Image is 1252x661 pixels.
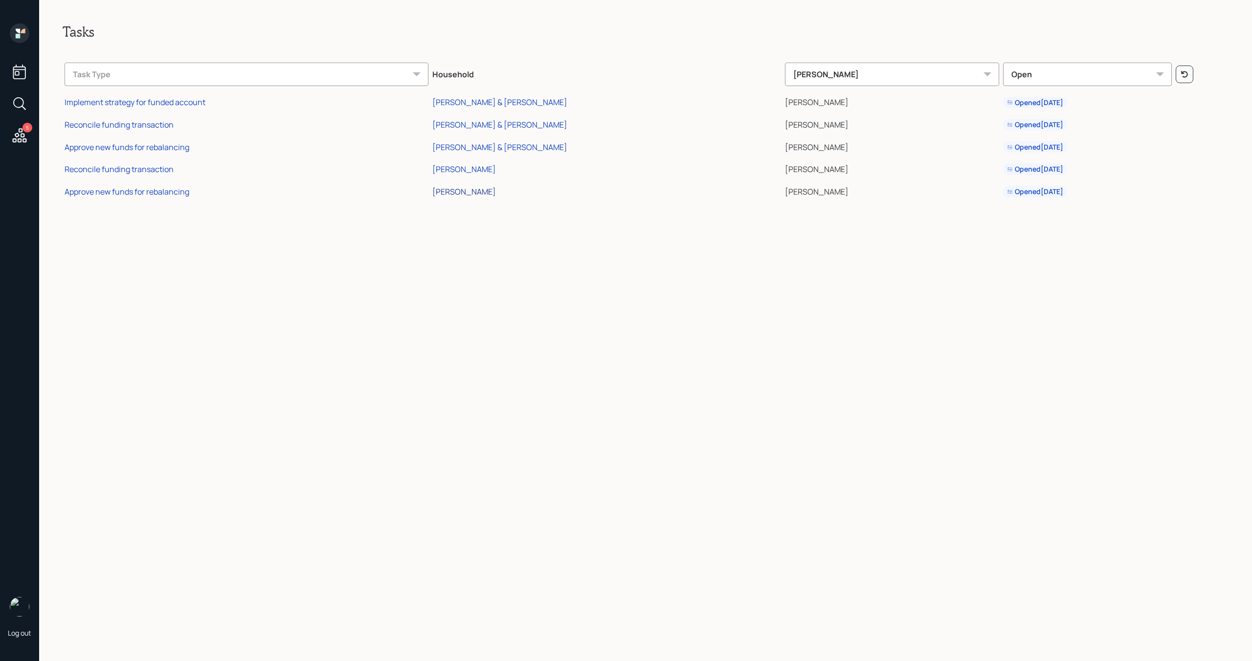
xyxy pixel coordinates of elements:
div: Opened [DATE] [1007,142,1063,152]
td: [PERSON_NAME] [783,112,1002,134]
td: [PERSON_NAME] [783,90,1002,112]
img: michael-russo-headshot.png [10,597,29,617]
div: 5 [22,123,32,132]
div: [PERSON_NAME] & [PERSON_NAME] [432,142,567,153]
th: Household [430,56,783,90]
div: Approve new funds for rebalancing [65,142,189,153]
td: [PERSON_NAME] [783,179,1002,201]
div: Task Type [65,63,428,86]
div: Open [1003,63,1172,86]
div: Opened [DATE] [1007,187,1063,197]
div: Reconcile funding transaction [65,164,174,175]
div: [PERSON_NAME] [785,63,1000,86]
div: [PERSON_NAME] [432,164,496,175]
div: Approve new funds for rebalancing [65,186,189,197]
h2: Tasks [63,23,1229,40]
div: Implement strategy for funded account [65,97,205,108]
div: Opened [DATE] [1007,120,1063,130]
div: [PERSON_NAME] & [PERSON_NAME] [432,119,567,130]
div: [PERSON_NAME] & [PERSON_NAME] [432,97,567,108]
div: Log out [8,628,31,638]
td: [PERSON_NAME] [783,134,1002,157]
div: [PERSON_NAME] [432,186,496,197]
div: Reconcile funding transaction [65,119,174,130]
div: Opened [DATE] [1007,98,1063,108]
div: Opened [DATE] [1007,164,1063,174]
td: [PERSON_NAME] [783,156,1002,179]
